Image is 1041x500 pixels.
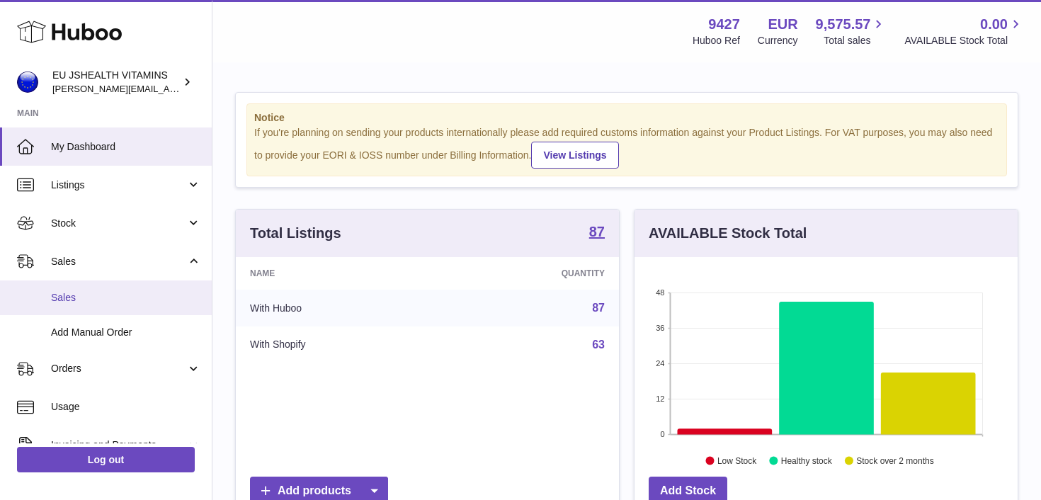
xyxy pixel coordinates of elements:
div: Currency [758,34,798,47]
span: [PERSON_NAME][EMAIL_ADDRESS][DOMAIN_NAME] [52,83,284,94]
text: 48 [656,288,664,297]
span: Orders [51,362,186,375]
text: 0 [660,430,664,438]
th: Name [236,257,443,290]
span: Sales [51,291,201,305]
text: 24 [656,359,664,368]
a: 0.00 AVAILABLE Stock Total [904,15,1024,47]
span: Sales [51,255,186,268]
text: Stock over 2 months [856,455,933,465]
span: Add Manual Order [51,326,201,339]
strong: 9427 [708,15,740,34]
div: If you're planning on sending your products internationally please add required customs informati... [254,126,999,169]
span: AVAILABLE Stock Total [904,34,1024,47]
th: Quantity [443,257,619,290]
div: Huboo Ref [693,34,740,47]
span: 9,575.57 [816,15,871,34]
span: Stock [51,217,186,230]
a: 87 [592,302,605,314]
a: 9,575.57 Total sales [816,15,887,47]
span: Usage [51,400,201,414]
td: With Shopify [236,326,443,363]
span: Total sales [824,34,887,47]
span: My Dashboard [51,140,201,154]
img: laura@jessicasepel.com [17,72,38,93]
strong: 87 [589,225,605,239]
text: Low Stock [717,455,757,465]
h3: Total Listings [250,224,341,243]
h3: AVAILABLE Stock Total [649,224,807,243]
text: 12 [656,394,664,403]
a: View Listings [531,142,618,169]
div: EU JSHEALTH VITAMINS [52,69,180,96]
td: With Huboo [236,290,443,326]
text: 36 [656,324,664,332]
strong: EUR [768,15,797,34]
span: Invoicing and Payments [51,438,186,452]
text: Healthy stock [781,455,833,465]
strong: Notice [254,111,999,125]
span: 0.00 [980,15,1008,34]
span: Listings [51,178,186,192]
a: 87 [589,225,605,242]
a: 63 [592,339,605,351]
a: Log out [17,447,195,472]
